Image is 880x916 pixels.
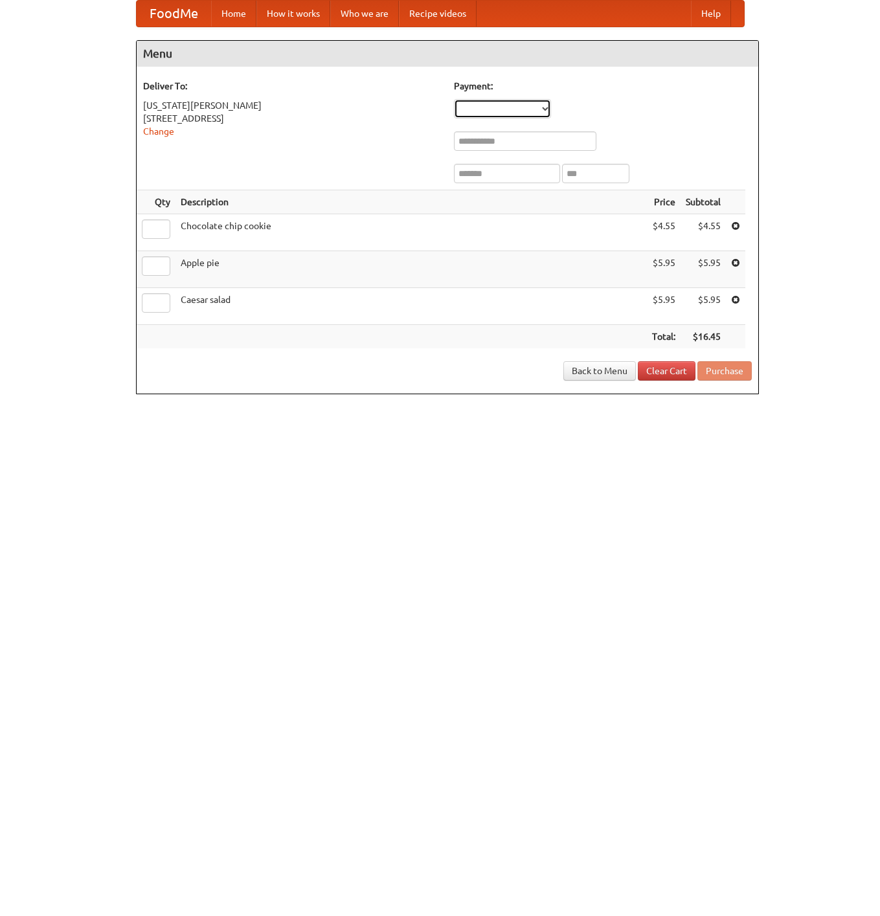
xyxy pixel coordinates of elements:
td: $4.55 [681,214,726,251]
th: Total: [647,325,681,349]
td: Chocolate chip cookie [175,214,647,251]
td: $5.95 [647,288,681,325]
div: [STREET_ADDRESS] [143,112,441,125]
td: $5.95 [681,251,726,288]
td: $5.95 [681,288,726,325]
th: Description [175,190,647,214]
td: Apple pie [175,251,647,288]
h4: Menu [137,41,758,67]
th: Price [647,190,681,214]
a: Home [211,1,256,27]
th: Subtotal [681,190,726,214]
a: How it works [256,1,330,27]
th: $16.45 [681,325,726,349]
td: $5.95 [647,251,681,288]
a: Change [143,126,174,137]
h5: Deliver To: [143,80,441,93]
button: Purchase [697,361,752,381]
a: Back to Menu [563,361,636,381]
a: Who we are [330,1,399,27]
h5: Payment: [454,80,752,93]
td: Caesar salad [175,288,647,325]
a: Clear Cart [638,361,695,381]
td: $4.55 [647,214,681,251]
th: Qty [137,190,175,214]
a: Help [691,1,731,27]
div: [US_STATE][PERSON_NAME] [143,99,441,112]
a: FoodMe [137,1,211,27]
a: Recipe videos [399,1,477,27]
